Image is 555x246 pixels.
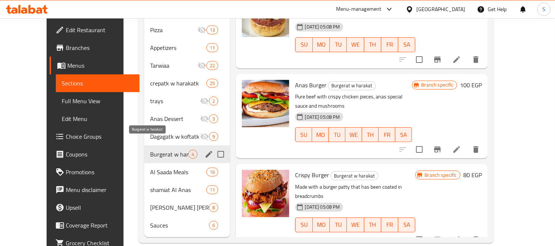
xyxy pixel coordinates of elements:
[50,57,139,74] a: Menus
[66,185,133,194] span: Menu disclaimer
[328,81,376,90] div: Burgerat w harakat
[200,114,209,123] svg: Inactive section
[367,219,378,230] span: TH
[50,181,139,199] a: Menu disclaimer
[384,219,395,230] span: FR
[197,61,206,70] svg: Inactive section
[401,39,412,50] span: SA
[316,39,327,50] span: MO
[209,97,218,105] div: items
[452,145,461,154] a: Edit menu item
[209,115,218,122] span: 3
[197,26,206,34] svg: Inactive section
[333,219,344,230] span: TU
[209,98,218,105] span: 2
[463,170,482,180] h6: 80 EGP
[452,55,461,64] a: Edit menu item
[207,27,218,34] span: 13
[467,51,485,68] button: delete
[315,129,326,140] span: MO
[313,218,330,232] button: MO
[209,222,218,229] span: 6
[395,127,412,142] button: SA
[330,218,347,232] button: TU
[150,150,188,159] span: Burgerat w harakat
[62,97,133,105] span: Full Menu View
[381,218,398,232] button: FR
[50,199,139,216] a: Upsell
[66,132,133,141] span: Choice Groups
[331,171,378,180] div: Burgerat w harakat
[150,132,200,141] span: Dagagatk w koftatk
[50,21,139,39] a: Edit Restaurant
[467,141,485,158] button: delete
[209,203,218,212] div: items
[295,80,326,91] span: Anas Burger
[56,110,139,128] a: Edit Menu
[144,181,230,199] div: shamiat Al Anas11
[381,37,398,52] button: FR
[206,61,218,70] div: items
[209,221,218,230] div: items
[367,39,378,50] span: TH
[209,133,218,140] span: 9
[429,51,446,68] button: Branch-specific-item
[302,203,343,210] span: [DATE] 05:08 PM
[398,218,415,232] button: SA
[150,168,206,176] div: Al Saada Meals
[412,142,427,157] span: Select to update
[62,79,133,88] span: Sections
[144,110,230,128] div: Anas Dessert3
[336,5,382,14] div: Menu-management
[150,26,197,34] span: Pizza
[418,81,456,88] span: Branch specific
[347,37,364,52] button: WE
[150,79,206,88] span: crepatk w harakatk
[56,74,139,92] a: Sections
[150,97,200,105] div: trays
[50,163,139,181] a: Promotions
[316,219,327,230] span: MO
[50,145,139,163] a: Coupons
[460,80,482,90] h6: 100 EGP
[150,203,209,212] div: Al sahm Fatteh
[144,216,230,234] div: Sauces6
[364,37,381,52] button: TH
[207,80,218,87] span: 25
[365,129,376,140] span: TH
[207,169,218,176] span: 16
[150,221,209,230] div: Sauces
[150,185,206,194] div: shamiat Al Anas
[332,129,342,140] span: TU
[412,52,427,67] span: Select to update
[298,129,309,140] span: SU
[209,204,218,211] span: 8
[416,5,465,13] div: [GEOGRAPHIC_DATA]
[295,127,312,142] button: SU
[144,21,230,39] div: Pizza13
[350,39,361,50] span: WE
[364,218,381,232] button: TH
[50,39,139,57] a: Branches
[209,132,218,141] div: items
[330,37,347,52] button: TU
[203,149,214,160] button: edit
[379,127,395,142] button: FR
[144,92,230,110] div: trays2
[200,132,209,141] svg: Inactive section
[429,141,446,158] button: Branch-specific-item
[206,79,218,88] div: items
[313,37,330,52] button: MO
[302,114,343,121] span: [DATE] 05:08 PM
[345,127,362,142] button: WE
[298,39,309,50] span: SU
[242,170,289,217] img: Crispy Burger
[206,26,218,34] div: items
[295,92,412,111] p: Pure beef with crispy chicken pieces, anas special sauce and mushrooms
[302,23,343,30] span: [DATE] 05:08 PM
[347,218,364,232] button: WE
[422,172,460,179] span: Branch specific
[66,43,133,52] span: Branches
